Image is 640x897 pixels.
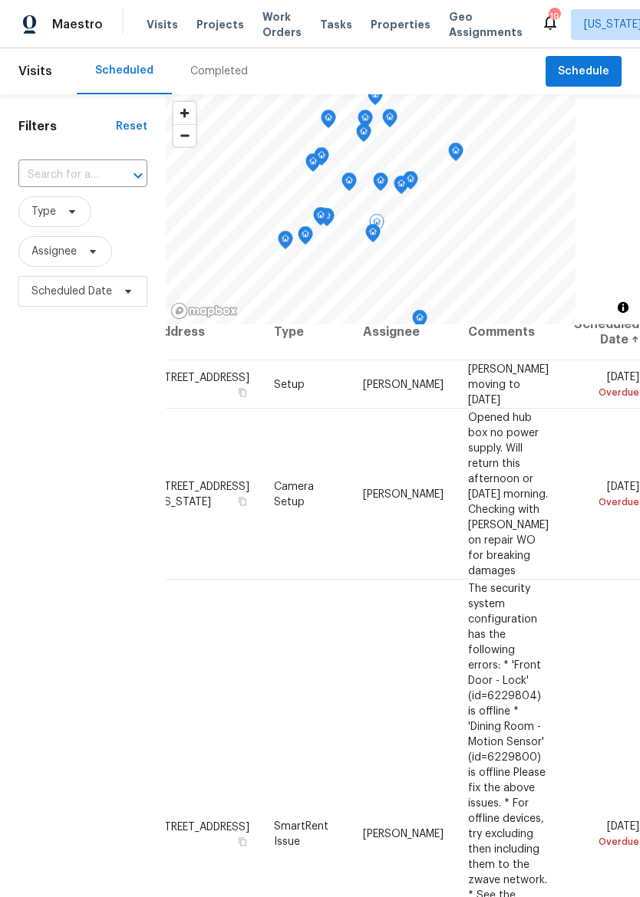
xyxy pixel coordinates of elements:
button: Schedule [546,56,622,87]
th: Scheduled Date ↑ [562,304,640,360]
div: Map marker [305,153,321,177]
span: [PERSON_NAME] [363,379,444,389]
span: [DATE] [574,820,639,849]
span: Visits [18,54,52,88]
span: Zoom out [173,125,196,146]
div: Map marker [298,226,313,250]
div: Map marker [369,214,384,238]
span: [DATE] [574,371,639,399]
div: Map marker [382,109,398,133]
input: Search for an address... [18,163,104,187]
span: [PERSON_NAME] moving to [DATE] [468,363,549,405]
div: Map marker [341,172,357,196]
span: Toggle attribution [619,299,628,316]
canvas: Map [166,94,576,324]
span: SmartRent Issue [274,820,328,846]
span: [DATE] [574,481,639,509]
span: [STREET_ADDRESS][US_STATE] [153,481,249,507]
span: [PERSON_NAME] [363,828,444,839]
div: Map marker [368,87,383,110]
h1: Filters [18,119,116,134]
button: Copy Address [236,385,249,399]
span: Projects [196,17,244,32]
div: Map marker [321,110,336,133]
div: Map marker [448,143,464,166]
span: Properties [371,17,431,32]
div: Map marker [403,171,418,195]
div: Map marker [373,172,388,196]
span: [STREET_ADDRESS] [153,821,249,832]
span: Assignee [31,244,77,259]
div: Map marker [356,123,371,147]
span: Geo Assignments [449,9,523,40]
div: Completed [190,64,248,79]
div: Map marker [412,310,427,333]
button: Toggle attribution [614,298,632,317]
button: Copy Address [236,494,249,508]
div: Map marker [365,224,381,248]
div: Overdue [574,494,639,509]
div: Overdue [574,384,639,399]
span: Schedule [558,62,609,81]
div: Map marker [278,231,293,255]
span: Scheduled Date [31,284,112,299]
span: Type [31,204,56,219]
span: Setup [274,379,305,389]
th: Type [262,304,351,360]
span: Work Orders [262,9,302,40]
span: [PERSON_NAME] [363,488,444,499]
button: Copy Address [236,834,249,848]
span: Camera Setup [274,481,314,507]
span: Visits [147,17,178,32]
th: Assignee [351,304,456,360]
th: Address [153,304,262,360]
button: Zoom in [173,102,196,124]
div: Map marker [313,207,328,231]
span: Opened hub box no power supply. Will return this afternoon or [DATE] morning. Checking with [PERS... [468,412,549,576]
th: Comments [456,304,562,360]
div: Overdue [574,833,639,849]
div: Scheduled [95,63,153,78]
div: 19 [549,9,559,25]
div: Map marker [314,147,329,171]
span: Maestro [52,17,103,32]
span: Tasks [320,19,352,30]
button: Zoom out [173,124,196,146]
a: Mapbox homepage [170,302,238,320]
div: Reset [116,119,147,134]
button: Open [127,165,149,186]
span: [STREET_ADDRESS] [153,372,249,383]
div: Map marker [394,176,409,199]
div: Map marker [358,110,373,133]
